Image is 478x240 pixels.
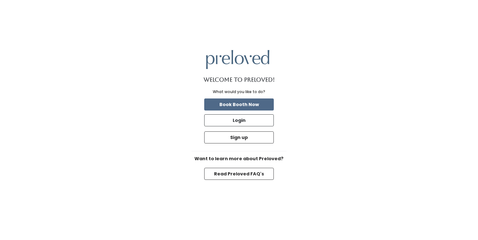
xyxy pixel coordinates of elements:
[213,89,265,95] div: What would you like to do?
[204,114,274,126] button: Login
[203,113,275,128] a: Login
[204,168,274,180] button: Read Preloved FAQ's
[204,98,274,111] button: Book Booth Now
[204,131,274,143] button: Sign up
[204,77,275,83] h1: Welcome to Preloved!
[203,130,275,145] a: Sign up
[206,50,269,69] img: preloved logo
[192,156,286,161] h6: Want to learn more about Preloved?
